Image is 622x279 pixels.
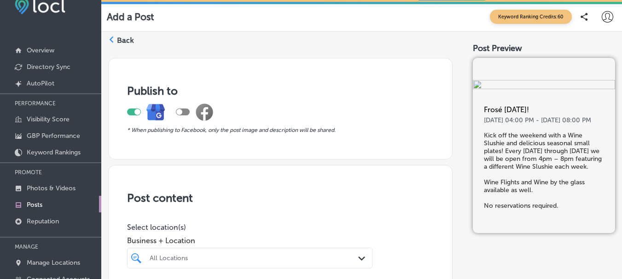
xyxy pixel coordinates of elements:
[127,127,336,133] i: * When publishing to Facebook, only the post image and description will be shared.
[27,80,54,87] p: AutoPilot
[127,191,434,205] h3: Post content
[473,43,615,53] div: Post Preview
[27,148,81,156] p: Keyword Rankings
[27,115,70,123] p: Visibility Score
[27,217,59,225] p: Reputation
[484,105,604,116] h5: Frosé [DATE]!
[490,10,572,24] span: Keyword Ranking Credits: 60
[27,132,80,140] p: GBP Performance
[107,11,154,23] p: Add a Post
[484,116,604,124] h5: [DATE] 04:00 PM - [DATE] 08:00 PM
[27,184,76,192] p: Photos & Videos
[127,223,372,232] p: Select location(s)
[150,254,359,262] div: All Locations
[117,35,134,46] label: Back
[27,201,42,209] p: Posts
[473,80,615,91] img: a567a519-fb8b-4afd-ba75-a68cd38b28f7
[127,236,372,245] span: Business + Location
[27,259,80,267] p: Manage Locations
[127,84,434,97] h3: Publish to
[484,131,604,210] h5: Kick off the weekend with a Wine Slushie and delicious seasonal small plates! Every [DATE] throug...
[27,46,54,54] p: Overview
[27,63,70,71] p: Directory Sync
